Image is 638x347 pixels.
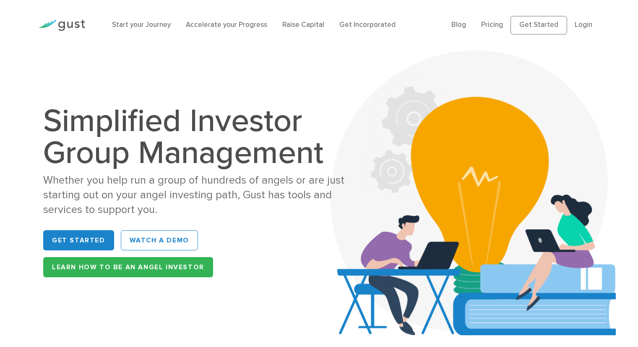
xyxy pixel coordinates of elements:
[451,21,466,29] a: Blog
[186,21,267,29] a: Accelerate your Progress
[112,21,171,29] a: Start your Journey
[43,105,360,169] h1: Simplified Investor Group Management
[43,230,114,250] a: Get Started
[282,21,324,29] a: Raise Capital
[510,16,567,34] a: Get Started
[575,21,592,29] a: Login
[481,21,503,29] a: Pricing
[331,50,616,335] img: Aca 2023 Hero Bg
[43,173,360,217] div: Whether you help run a group of hundreds of angels or are just starting out on your angel investi...
[121,230,198,250] a: WATCH A DEMO
[38,20,85,31] img: Gust Logo
[339,21,396,29] a: Get Incorporated
[43,257,213,277] a: Learn How to be an Angel Investor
